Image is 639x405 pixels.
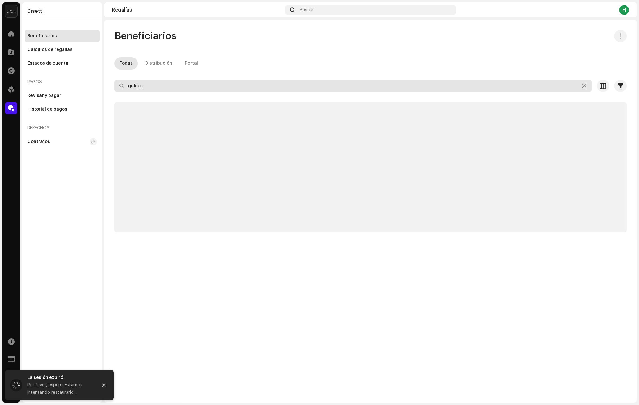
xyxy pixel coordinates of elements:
div: Cálculos de regalías [27,47,72,52]
re-m-nav-item: Revisar y pagar [25,90,100,102]
re-a-nav-header: Derechos [25,121,100,136]
div: La sesión expiró [27,374,93,381]
span: Buscar [300,7,314,12]
div: Regalías [112,7,283,12]
re-m-nav-item: Cálculos de regalías [25,44,100,56]
div: Portal [185,57,198,70]
re-m-nav-item: Estados de cuenta [25,57,100,70]
div: Por favor, espere. Estamos intentando restaurarlo... [27,381,93,396]
div: Contratos [27,139,50,144]
div: H [619,5,629,15]
input: Buscar [114,80,592,92]
img: 02a7c2d3-3c89-4098-b12f-2ff2945c95ee [5,5,17,17]
span: Beneficiarios [114,30,176,42]
button: Close [98,379,110,391]
div: Beneficiarios [27,34,57,39]
div: Estados de cuenta [27,61,68,66]
div: Todas [119,57,133,70]
div: Distribución [145,57,172,70]
re-m-nav-item: Historial de pagos [25,103,100,116]
div: Revisar y pagar [27,93,61,98]
div: Historial de pagos [27,107,67,112]
re-a-nav-header: Pagos [25,75,100,90]
re-m-nav-item: Contratos [25,136,100,148]
re-m-nav-item: Beneficiarios [25,30,100,42]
